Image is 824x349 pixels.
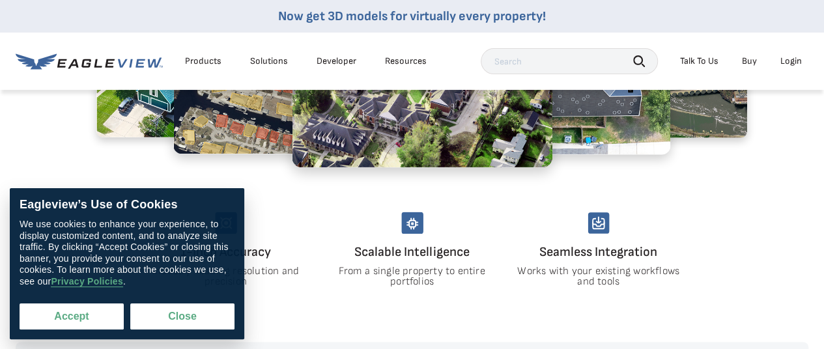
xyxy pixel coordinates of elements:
[516,266,681,287] p: Works with your existing workflows and tools
[250,55,288,67] div: Solutions
[401,212,423,234] img: scalable-intelligency.svg
[481,48,658,74] input: Search
[278,8,546,24] a: Now get 3D models for virtually every property!
[330,266,494,287] p: From a single property to entire portfolios
[449,8,670,154] img: 2.2.png
[173,8,395,154] img: 5.2.png
[20,303,124,329] button: Accept
[742,55,757,67] a: Buy
[130,303,234,329] button: Close
[330,242,495,262] h4: Scalable Intelligence
[20,219,234,287] div: We use cookies to enhance your experience, to display customized content, and to analyze site tra...
[780,55,802,67] div: Login
[185,55,221,67] div: Products
[516,242,681,262] h4: Seamless Integration
[385,55,427,67] div: Resources
[680,55,718,67] div: Talk To Us
[51,276,122,287] a: Privacy Policies
[317,55,356,67] a: Developer
[20,198,234,212] div: Eagleview’s Use of Cookies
